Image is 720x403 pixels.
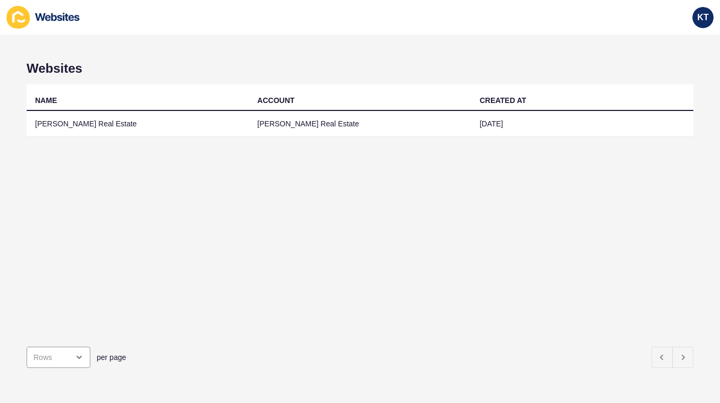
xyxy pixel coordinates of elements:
[257,95,294,106] div: ACCOUNT
[480,95,527,106] div: CREATED AT
[27,347,90,368] div: open menu
[249,111,471,137] td: [PERSON_NAME] Real Estate
[35,95,57,106] div: NAME
[27,61,693,76] h1: Websites
[697,12,708,23] span: KT
[97,352,126,363] span: per page
[27,111,249,137] td: [PERSON_NAME] Real Estate
[471,111,693,137] td: [DATE]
